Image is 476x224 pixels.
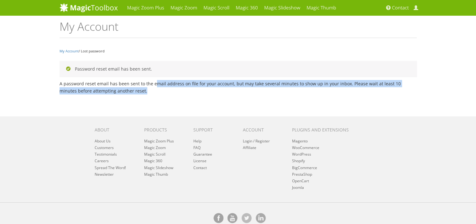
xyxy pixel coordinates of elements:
[144,172,168,177] a: Magic Thumb
[95,165,126,170] a: Spread The Word!
[242,213,252,223] a: Magic Toolbox's Twitter account
[292,178,309,184] a: OpenCart
[292,185,304,190] a: Joomla
[144,145,165,150] a: Magic Zoom
[243,138,269,144] a: Login / Register
[193,127,233,132] h6: Support
[144,138,174,144] a: Magic Zoom Plus
[228,213,238,223] a: Magic Toolbox on [DOMAIN_NAME]
[95,158,109,163] a: Careers
[144,165,173,170] a: Magic Slideshow
[60,80,417,94] p: A password reset email has been sent to the email address on file for your account, but may take ...
[95,138,111,144] a: About Us
[256,213,266,223] a: Magic Toolbox on [DOMAIN_NAME]
[193,165,207,170] a: Contact
[213,213,223,223] a: Magic Toolbox on Facebook
[60,20,417,38] h1: My Account
[95,172,114,177] a: Newsletter
[60,47,417,55] nav: / Lost password
[292,158,305,163] a: Shopify
[193,138,201,144] a: Help
[193,158,207,163] a: License
[193,152,212,157] a: Guarantee
[292,127,357,132] h6: Plugins and extensions
[95,152,117,157] a: Testimonials
[243,127,282,132] h6: Account
[60,61,417,77] div: Password reset email has been sent.
[292,138,308,144] a: Magento
[193,145,201,150] a: FAQ
[292,152,311,157] a: WordPress
[144,152,165,157] a: Magic Scroll
[60,3,118,12] img: MagicToolbox.com - Image tools for your website
[243,145,256,150] a: Affiliate
[60,49,79,53] a: My Account
[292,145,319,150] a: WooCommerce
[144,127,184,132] h6: Products
[292,172,312,177] a: PrestaShop
[144,158,162,163] a: Magic 360
[95,127,134,132] h6: About
[95,145,114,150] a: Customers
[292,165,317,170] a: BigCommerce
[392,5,409,11] span: Contact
